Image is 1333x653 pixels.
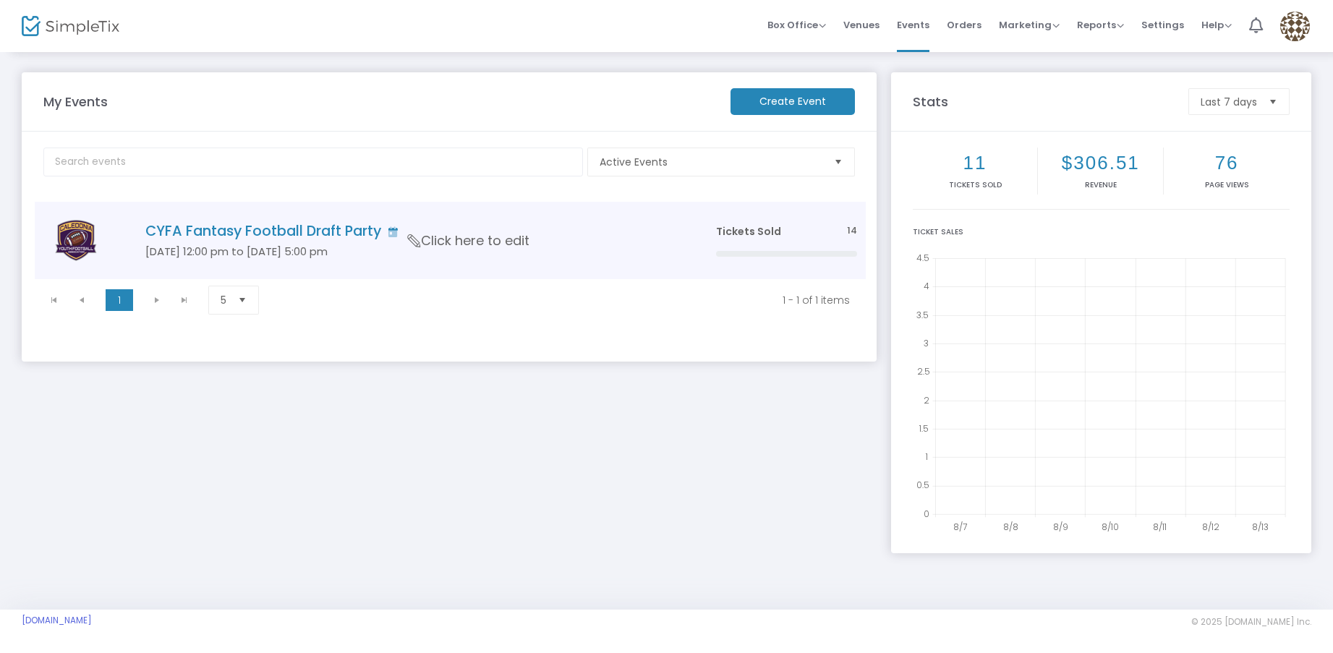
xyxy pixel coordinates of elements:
[897,7,929,43] span: Events
[36,92,723,111] m-panel-title: My Events
[1141,7,1184,43] span: Settings
[843,7,880,43] span: Venues
[1041,179,1160,190] p: Revenue
[1167,179,1287,190] p: Page Views
[925,451,928,463] text: 1
[953,521,967,533] text: 8/7
[924,393,929,406] text: 2
[916,479,929,491] text: 0.5
[1002,521,1018,533] text: 8/8
[999,18,1060,32] span: Marketing
[716,224,781,239] span: Tickets Sold
[408,231,529,250] span: Click here to edit
[600,155,822,169] span: Active Events
[1053,521,1068,533] text: 8/9
[906,92,1181,111] m-panel-title: Stats
[1077,18,1124,32] span: Reports
[145,223,673,239] h4: CYFA Fantasy Football Draft Party
[221,293,226,307] span: 5
[924,280,929,292] text: 4
[828,148,848,176] button: Select
[1102,521,1119,533] text: 8/10
[106,289,133,311] span: Page 1
[916,152,1035,174] h2: 11
[43,148,583,176] input: Search events
[1201,95,1257,109] span: Last 7 days
[913,226,1290,237] div: Ticket Sales
[916,252,929,264] text: 4.5
[1041,152,1160,174] h2: $306.51
[947,7,981,43] span: Orders
[919,422,929,435] text: 1.5
[1201,521,1219,533] text: 8/12
[22,615,92,626] a: [DOMAIN_NAME]
[145,245,673,258] h5: [DATE] 12:00 pm to [DATE] 5:00 pm
[1252,521,1269,533] text: 8/13
[917,365,930,377] text: 2.5
[232,286,252,314] button: Select
[924,337,929,349] text: 3
[43,220,108,261] img: logo638852585394587308.png
[35,202,866,279] div: Data table
[285,293,851,307] kendo-pager-info: 1 - 1 of 1 items
[731,88,855,115] m-button: Create Event
[916,308,929,320] text: 3.5
[767,18,826,32] span: Box Office
[924,508,929,520] text: 0
[916,179,1035,190] p: Tickets sold
[847,224,857,238] span: 14
[1201,18,1232,32] span: Help
[1153,521,1167,533] text: 8/11
[1263,89,1283,114] button: Select
[1167,152,1287,174] h2: 76
[1191,616,1311,628] span: © 2025 [DOMAIN_NAME] Inc.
